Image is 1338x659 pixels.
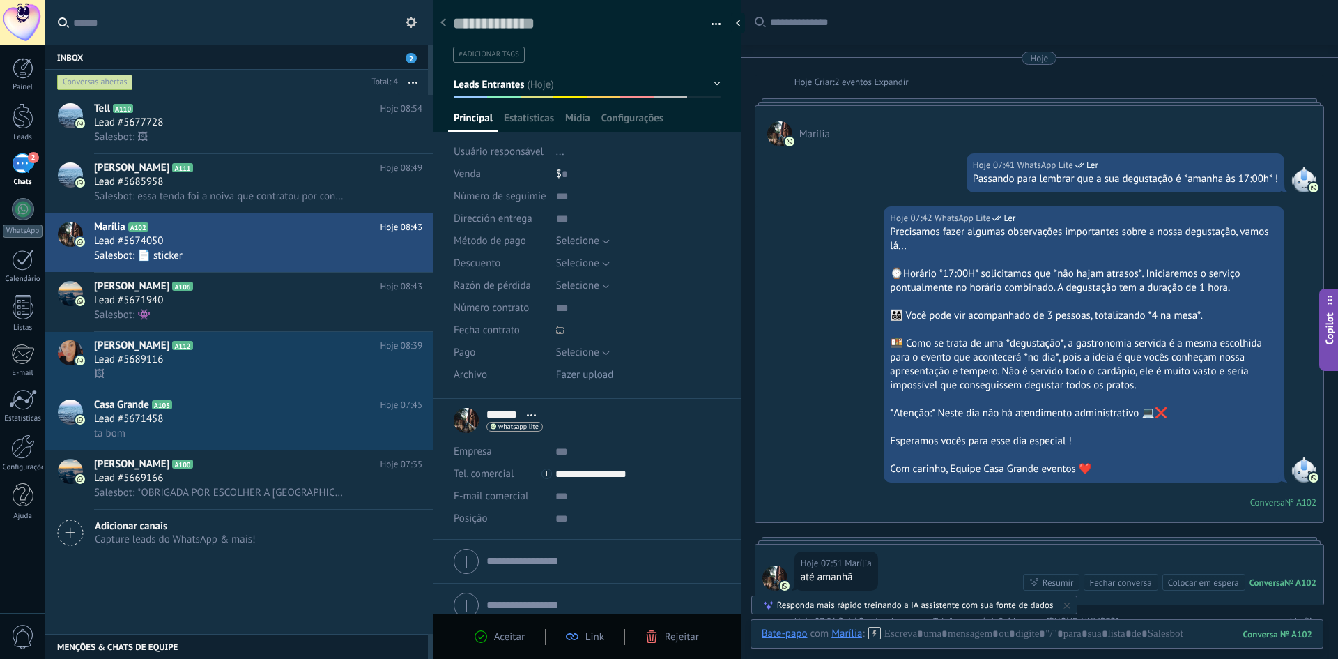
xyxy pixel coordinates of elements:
div: Fechar conversa [1089,576,1151,589]
button: Selecione [556,230,610,252]
span: Rejeitar [665,630,699,644]
div: Painel [3,83,43,92]
div: № A102 [1285,497,1316,508]
div: Usuário responsável [454,141,546,163]
span: 🖼 [94,368,105,381]
div: Número contrato [454,297,546,319]
span: 2 [28,152,39,163]
div: Número de seguimiento [454,185,546,208]
span: Marília [845,556,871,570]
span: Lead #5669166 [94,471,163,485]
span: Venda [454,167,481,181]
a: avataricon[PERSON_NAME]A112Hoje 08:39Lead #5689116🖼 [45,332,433,391]
span: Copilot [1323,312,1337,344]
img: icon [75,415,85,425]
span: Capture leads do WhatsApp & mais! [95,533,256,546]
span: Hoje 08:54 [380,102,422,116]
button: E-mail comercial [454,485,528,508]
button: Selecione [556,275,610,297]
span: Archivo [454,370,487,380]
span: Casa Grande [94,398,149,412]
img: com.amocrm.amocrmwa.svg [780,581,790,591]
span: Salesbot: 📄 sticker [94,249,183,262]
img: icon [75,474,85,484]
span: Selecione [556,346,599,359]
div: Descuento [454,252,546,275]
span: E-mail comercial [454,490,528,503]
div: Empresa [454,441,545,463]
img: icon [75,237,85,247]
span: Razón de pérdida [454,280,531,291]
div: ocultar [731,13,745,33]
span: Marília [762,566,787,591]
span: Ler [1086,158,1098,172]
span: Lead #5671458 [94,412,163,426]
div: ⌚Horário *17:00H* solicitamos que *não hajam atrasos*. Iniciaremos o serviço pontualmente no horá... [890,267,1278,295]
span: Hoje 07:45 [380,398,422,412]
span: Número contrato [454,303,529,313]
span: Salesbot: 🖼 [94,130,148,144]
a: avatariconTellA110Hoje 08:54Lead #5677728Salesbot: 🖼 [45,95,433,153]
div: Leads [3,133,43,142]
div: Hoje [794,75,815,89]
div: 🍱 Como se trata de uma *degustação*, a gastronomia servida é a mesma escolhida para o evento que ... [890,337,1278,393]
span: A111 [172,163,192,172]
img: icon [75,119,85,128]
div: Dirección entrega [454,208,546,230]
a: Expandir [874,75,908,89]
span: Marília [767,121,792,146]
span: ta bom [94,427,125,440]
span: Aceitar [494,630,525,644]
span: Lead #5685958 [94,175,163,189]
div: até amanhã [801,570,872,584]
span: #adicionar tags [459,50,519,59]
div: Pago [454,342,546,364]
span: Robô [838,615,858,627]
div: Colocar em espera [1168,576,1239,589]
span: whatsapp lite [498,423,539,430]
a: avataricon[PERSON_NAME]A106Hoje 08:43Lead #5671940Salesbot: 👾 [45,273,433,331]
span: Fecha contrato [454,325,520,335]
span: Pago [454,347,475,358]
div: Hoje 07:41 [973,158,1017,172]
span: Lead #5671940 [94,294,163,308]
span: Hoje 08:39 [380,339,422,353]
div: Conversa [1249,577,1284,589]
span: Selecione [556,257,599,270]
span: Lead #5674050 [94,234,163,248]
span: está definido para «[PHONE_NUMBER]» [970,614,1123,628]
img: com.amocrm.amocrmwa.svg [1309,183,1318,192]
span: Tel. comercial [454,467,514,480]
span: Selecione [556,234,599,248]
span: Método de pago [454,236,526,246]
span: Posição [454,513,487,524]
span: WhatsApp Lite [1017,158,1072,172]
a: Marília [1290,614,1316,628]
div: WhatsApp [3,225,43,238]
span: [PERSON_NAME] [94,280,169,294]
span: A102 [128,222,148,232]
div: Hoje 07:51 [801,556,845,570]
button: Selecione [556,252,610,275]
img: com.amocrm.amocrmwa.svg [1309,473,1318,483]
span: com [810,627,829,641]
div: $ [556,163,721,185]
div: Archivo [454,364,546,386]
span: A110 [113,104,133,113]
span: Descuento [454,258,500,268]
span: 2 eventos [835,75,872,89]
div: Venda [454,163,546,185]
span: A105 [152,400,172,409]
button: Tel. comercial [454,463,514,485]
div: Fecha contrato [454,319,546,342]
span: Hoje 08:49 [380,161,422,175]
div: 102 [1243,628,1312,640]
span: Hoje 08:43 [380,280,422,294]
span: WhatsApp Lite [935,211,990,225]
div: Configurações [3,463,43,472]
div: Total: 4 [367,75,398,89]
img: icon [75,356,85,365]
div: Precisamos fazer algumas observações importantes sobre a nossa degustação, vamos lá... [890,225,1278,253]
div: Menções & Chats de equipe [45,634,428,659]
div: Ajuda [3,512,43,521]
